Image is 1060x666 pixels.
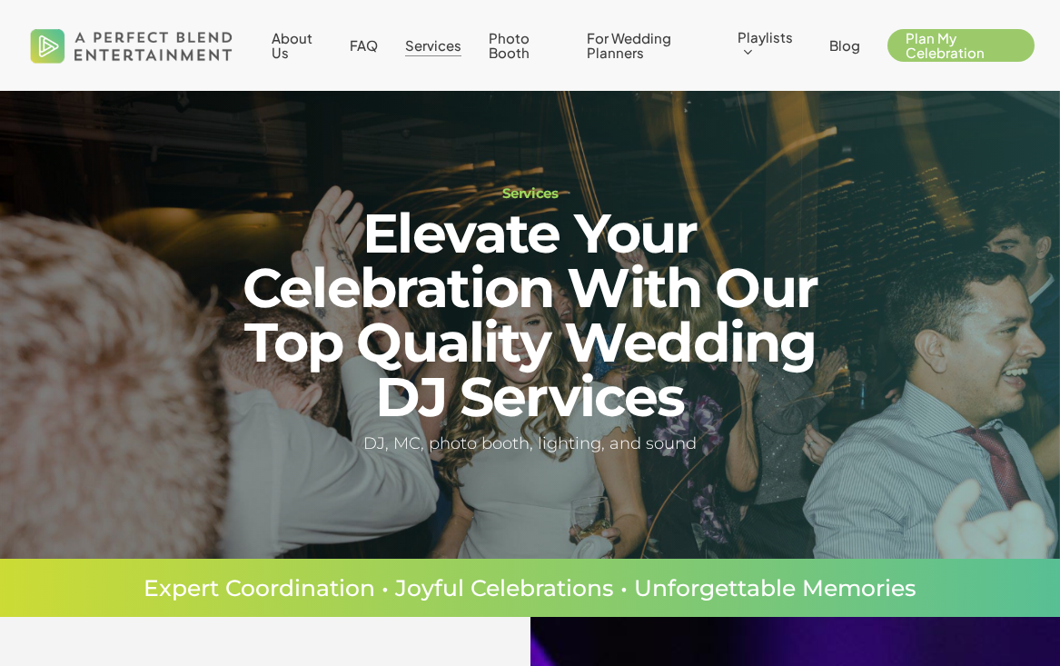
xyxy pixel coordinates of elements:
[272,29,312,61] span: About Us
[221,206,839,424] h2: Elevate Your Celebration With Our Top Quality Wedding DJ Services
[350,38,378,53] a: FAQ
[587,29,671,61] span: For Wedding Planners
[54,577,1006,600] p: Expert Coordination • Joyful Celebrations • Unforgettable Memories
[887,31,1035,60] a: Plan My Celebration
[489,29,530,61] span: Photo Booth
[906,29,985,61] span: Plan My Celebration
[829,36,860,54] span: Blog
[587,31,710,60] a: For Wedding Planners
[738,30,802,61] a: Playlists
[738,28,793,45] span: Playlists
[350,36,378,54] span: FAQ
[221,186,839,200] h1: Services
[272,31,322,60] a: About Us
[489,31,560,60] a: Photo Booth
[405,36,461,54] span: Services
[221,431,839,457] h5: DJ, MC, photo booth, lighting, and sound
[405,38,461,53] a: Services
[829,38,860,53] a: Blog
[25,13,238,78] img: A Perfect Blend Entertainment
